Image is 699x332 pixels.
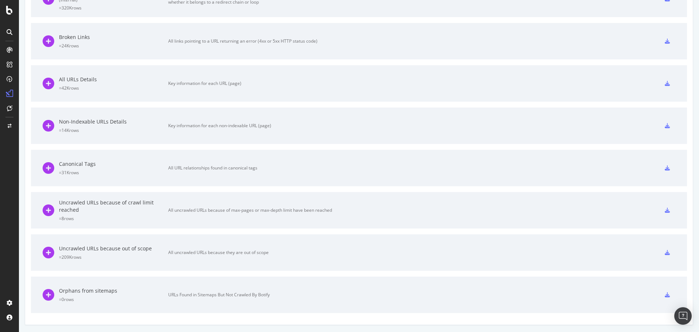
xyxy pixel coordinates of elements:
[59,85,168,91] div: = 42K rows
[59,245,168,252] div: Uncrawled URLs because out of scope
[168,165,332,171] div: All URL relationships found in canonical tags
[168,292,332,298] div: URLs Found in Sitemaps But Not Crawled By Botify
[665,292,670,297] div: csv-export
[59,127,168,133] div: = 14K rows
[59,34,168,41] div: Broken Links
[168,38,332,44] div: All links pointing to a URL returning an error (4xx or 5xx HTTP status code)
[59,76,168,83] div: All URLs Details
[168,122,332,129] div: Key information for each non-indexable URL (page)
[59,199,168,214] div: Uncrawled URLs because of crawl limit reached
[168,80,332,87] div: Key information for each URL (page)
[665,123,670,128] div: csv-export
[665,250,670,255] div: csv-export
[59,43,168,49] div: = 24K rows
[59,169,168,176] div: = 31K rows
[59,215,168,222] div: = 8 rows
[665,165,670,171] div: csv-export
[59,160,168,168] div: Canonical Tags
[59,296,168,302] div: = 0 rows
[674,307,692,325] div: Open Intercom Messenger
[665,39,670,44] div: csv-export
[59,118,168,125] div: Non-Indexable URLs Details
[168,249,332,256] div: All uncrawled URLs because they are out of scope
[665,208,670,213] div: csv-export
[59,5,168,11] div: = 320K rows
[168,207,332,214] div: All uncrawled URLs because of max-pages or max-depth limit have been reached
[59,287,168,294] div: Orphans from sitemaps
[665,81,670,86] div: csv-export
[59,254,168,260] div: = 209K rows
